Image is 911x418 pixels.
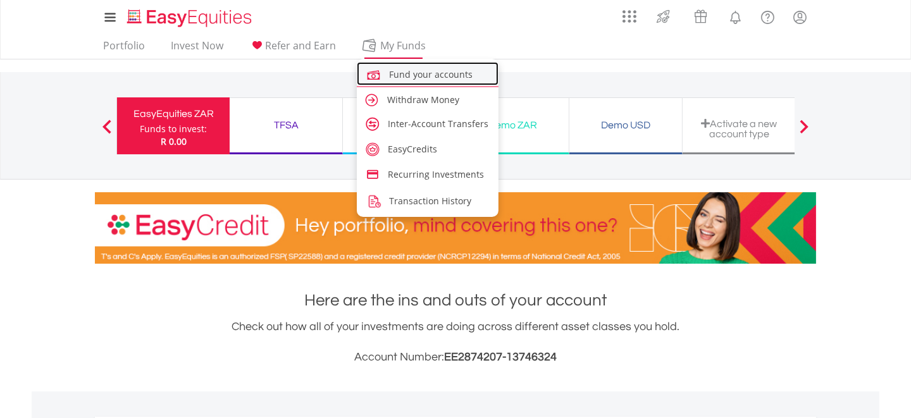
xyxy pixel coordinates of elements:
a: Home page [122,3,257,28]
img: thrive-v2.svg [653,6,674,27]
span: Recurring Investments [388,168,485,180]
img: fund.svg [365,66,382,83]
a: fund.svg Fund your accounts [357,62,499,85]
h3: Account Number: [95,348,816,366]
a: Vouchers [682,3,719,27]
span: Withdraw Money [387,94,459,106]
div: EasyEquities ZAR [125,105,222,123]
a: Refer and Earn [244,39,341,59]
a: Notifications [719,3,752,28]
img: credit-card.svg [366,168,380,181]
h1: Here are the ins and outs of your account [95,289,816,312]
span: Fund your accounts [389,68,473,80]
span: EasyCredits [388,143,438,155]
a: account-transfer.svg Inter-Account Transfers [357,113,499,133]
a: Portfolio [98,39,150,59]
a: easy-credits.svg EasyCredits [357,138,499,158]
div: Check out how all of your investments are doing across different asset classes you hold. [95,318,816,366]
span: Inter-Account Transfers [388,118,489,130]
a: FAQ's and Support [752,3,784,28]
div: Funds to invest: [140,123,207,135]
span: Refer and Earn [265,39,336,52]
a: AppsGrid [614,3,645,23]
img: easy-credits.svg [366,142,380,156]
img: caret-right.svg [363,92,380,109]
div: TFSA [237,116,335,134]
a: transaction-history.png Transaction History [357,188,499,212]
a: My Profile [784,3,816,31]
div: EasyEquities USD [350,116,448,134]
a: credit-card.svg Recurring Investments [357,163,499,183]
div: Activate a new account type [690,118,788,139]
img: grid-menu-icon.svg [623,9,636,23]
div: Demo USD [577,116,674,134]
span: R 0.00 [161,135,187,147]
img: account-transfer.svg [366,117,380,131]
span: My Funds [362,37,445,54]
img: EasyCredit Promotion Banner [95,192,816,264]
span: Transaction History [390,195,472,207]
div: Demo ZAR [464,116,561,134]
span: EE2874207-13746324 [444,351,557,363]
img: vouchers-v2.svg [690,6,711,27]
img: EasyEquities_Logo.png [125,8,257,28]
img: transaction-history.png [366,193,383,210]
a: Invest Now [166,39,228,59]
a: caret-right.svg Withdraw Money [357,87,499,111]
